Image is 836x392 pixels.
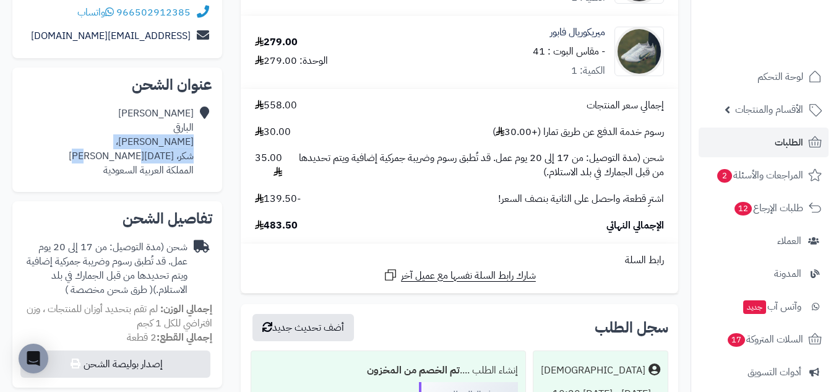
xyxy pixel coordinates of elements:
h2: تفاصيل الشحن [22,211,212,226]
img: logo-2.png [752,33,824,59]
span: جديد [743,300,766,314]
div: شحن (مدة التوصيل: من 17 إلى 20 يوم عمل. قد تُطبق رسوم وضريبة جمركية إضافية ويتم تحديدها من قبل ال... [22,240,187,297]
strong: إجمالي القطع: [157,330,212,345]
span: -139.50 [255,192,301,206]
span: 17 [728,333,745,347]
div: رابط السلة [246,253,673,268]
a: أدوات التسويق [699,357,829,387]
a: المدونة [699,259,829,289]
span: لوحة التحكم [757,68,803,85]
span: 35.00 [255,151,282,180]
div: 279.00 [255,35,298,50]
img: 1651756886-WhatsApp%20Image%202022-05-05%20at%203.48.19%20PM-90x90.jpeg [615,27,663,76]
span: المراجعات والأسئلة [716,167,803,184]
span: الطلبات [775,134,803,151]
a: 966502912385 [116,5,191,20]
span: السلات المتروكة [726,331,803,348]
small: 2 قطعة [127,330,212,345]
span: أدوات التسويق [748,364,801,381]
div: [PERSON_NAME] البارقي [PERSON_NAME]، شكر، [DATE][PERSON_NAME] المملكة العربية السعودية [69,107,194,177]
span: 558.00 [255,98,297,113]
a: [EMAIL_ADDRESS][DOMAIN_NAME] [31,28,191,43]
span: اشترِ قطعة، واحصل على الثانية بنصف السعر! [498,192,664,206]
span: 483.50 [255,219,298,233]
a: العملاء [699,226,829,256]
button: إصدار بوليصة الشحن [20,351,210,378]
span: شارك رابط السلة نفسها مع عميل آخر [401,269,536,283]
span: طلبات الإرجاع [733,199,803,217]
span: 2 [717,169,732,183]
a: ميريكوريال فابور [550,25,605,40]
span: لم تقم بتحديد أوزان للمنتجات ، وزن افتراضي للكل 1 كجم [27,302,212,331]
a: السلات المتروكة17 [699,324,829,354]
a: المراجعات والأسئلة2 [699,160,829,190]
span: 12 [735,202,752,216]
a: وآتس آبجديد [699,292,829,321]
span: العملاء [777,232,801,250]
a: طلبات الإرجاع12 [699,193,829,223]
div: الوحدة: 279.00 [255,54,328,68]
div: الكمية: 1 [571,64,605,78]
h3: سجل الطلب [595,320,668,335]
span: إجمالي سعر المنتجات [587,98,664,113]
span: وآتس آب [742,298,801,315]
span: الأقسام والمنتجات [735,101,803,118]
button: أضف تحديث جديد [252,314,354,341]
span: ( طرق شحن مخصصة ) [65,282,153,297]
div: Open Intercom Messenger [19,344,48,373]
a: واتساب [77,5,114,20]
a: شارك رابط السلة نفسها مع عميل آخر [383,268,536,283]
a: الطلبات [699,128,829,157]
a: لوحة التحكم [699,62,829,92]
span: رسوم خدمة الدفع عن طريق تمارا (+30.00 ) [493,125,664,139]
div: إنشاء الطلب .... [259,359,519,383]
span: المدونة [774,265,801,282]
span: الإجمالي النهائي [606,219,664,233]
small: - مقاس البوت : 41 [533,44,605,59]
div: [DEMOGRAPHIC_DATA] [541,364,645,378]
span: 30.00 [255,125,291,139]
h2: عنوان الشحن [22,77,212,92]
b: تم الخصم من المخزون [367,363,460,378]
strong: إجمالي الوزن: [160,302,212,316]
span: شحن (مدة التوصيل: من 17 إلى 20 يوم عمل. قد تُطبق رسوم وضريبة جمركية إضافية ويتم تحديدها من قبل ال... [295,151,664,180]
